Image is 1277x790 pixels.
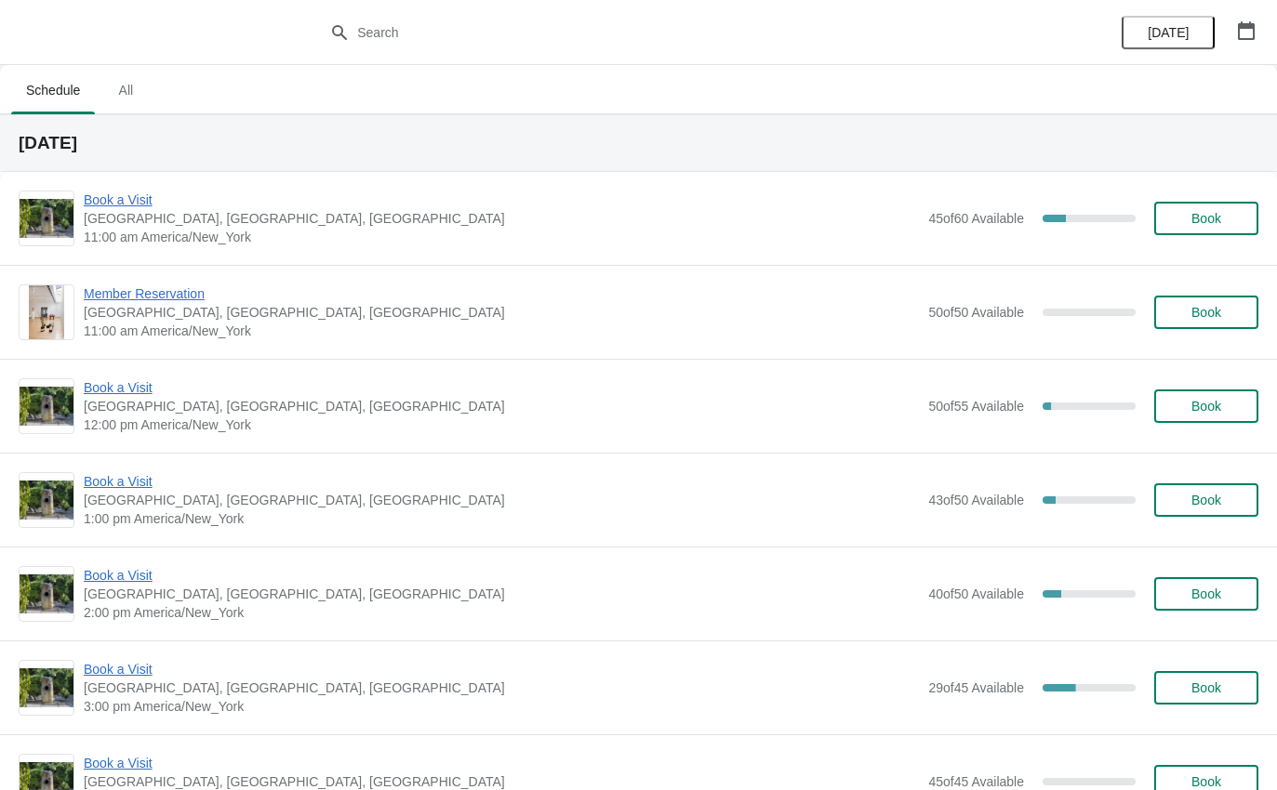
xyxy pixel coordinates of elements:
button: Book [1154,389,1258,423]
span: 50 of 50 Available [928,305,1024,320]
button: Book [1154,577,1258,611]
h2: [DATE] [19,134,1258,152]
span: Book [1191,586,1221,601]
span: Book a Visit [84,566,919,585]
span: Book a Visit [84,660,919,678]
span: [GEOGRAPHIC_DATA], [GEOGRAPHIC_DATA], [GEOGRAPHIC_DATA] [84,303,919,322]
img: Book a Visit | The Noguchi Museum, 33rd Road, Queens, NY, USA | 2:00 pm America/New_York [20,574,73,613]
img: Book a Visit | The Noguchi Museum, 33rd Road, Queens, NY, USA | 1:00 pm America/New_York [20,481,73,520]
span: Book a Visit [84,754,919,772]
img: Book a Visit | The Noguchi Museum, 33rd Road, Queens, NY, USA | 3:00 pm America/New_York [20,668,73,707]
input: Search [356,16,958,49]
span: Book a Visit [84,472,919,491]
span: Member Reservation [84,284,919,303]
button: Book [1154,202,1258,235]
span: Book [1191,774,1221,789]
span: 1:00 pm America/New_York [84,509,919,528]
span: Schedule [11,73,95,107]
span: 11:00 am America/New_York [84,228,919,246]
span: Book [1191,680,1221,695]
span: 29 of 45 Available [928,680,1024,695]
span: Book [1191,493,1221,507]
span: 2:00 pm America/New_York [84,603,919,622]
img: Book a Visit | The Noguchi Museum, 33rd Road, Queens, NY, USA | 11:00 am America/New_York [20,199,73,238]
button: Book [1154,296,1258,329]
span: Book [1191,211,1221,226]
span: 50 of 55 Available [928,399,1024,414]
img: Member Reservation | The Noguchi Museum, 33rd Road, Queens, NY, USA | 11:00 am America/New_York [29,285,65,339]
span: [DATE] [1148,25,1189,40]
span: Book a Visit [84,378,919,397]
span: 40 of 50 Available [928,586,1024,601]
span: [GEOGRAPHIC_DATA], [GEOGRAPHIC_DATA], [GEOGRAPHIC_DATA] [84,397,919,415]
span: 11:00 am America/New_York [84,322,919,340]
span: All [102,73,149,107]
span: 12:00 pm America/New_York [84,415,919,434]
span: 3:00 pm America/New_York [84,697,919,716]
span: 45 of 45 Available [928,774,1024,789]
span: 43 of 50 Available [928,493,1024,507]
span: Book a Visit [84,191,919,209]
button: Book [1154,671,1258,704]
span: [GEOGRAPHIC_DATA], [GEOGRAPHIC_DATA], [GEOGRAPHIC_DATA] [84,209,919,228]
button: Book [1154,483,1258,517]
span: [GEOGRAPHIC_DATA], [GEOGRAPHIC_DATA], [GEOGRAPHIC_DATA] [84,678,919,697]
span: Book [1191,305,1221,320]
span: [GEOGRAPHIC_DATA], [GEOGRAPHIC_DATA], [GEOGRAPHIC_DATA] [84,585,919,603]
span: Book [1191,399,1221,414]
span: 45 of 60 Available [928,211,1024,226]
img: Book a Visit | The Noguchi Museum, 33rd Road, Queens, NY, USA | 12:00 pm America/New_York [20,387,73,426]
span: [GEOGRAPHIC_DATA], [GEOGRAPHIC_DATA], [GEOGRAPHIC_DATA] [84,491,919,509]
button: [DATE] [1122,16,1215,49]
